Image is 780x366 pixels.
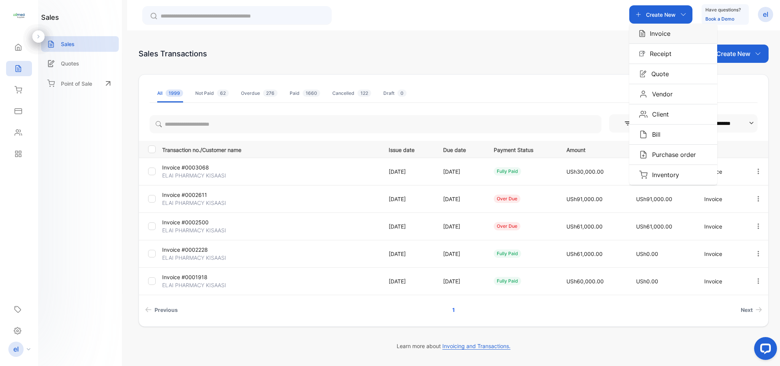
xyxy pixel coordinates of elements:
p: el [13,344,19,354]
div: All [157,90,183,97]
p: [DATE] [443,168,478,176]
span: Previous [155,306,178,314]
p: ELAI PHARMACY KISAASI [162,171,234,179]
p: Have questions? [705,6,741,14]
div: Cancelled [332,90,371,97]
p: Inventory [648,170,679,179]
span: 122 [357,90,371,97]
div: over due [494,222,520,230]
span: 0 [397,90,407,97]
p: Create New [646,11,676,19]
p: Transaction no./Customer name [162,144,379,154]
div: Overdue [241,90,278,97]
span: 276 [263,90,278,97]
div: Sales Transactions [139,48,207,59]
a: Book a Demo [705,16,734,22]
p: Invoice [704,195,739,203]
p: Invoice #0001918 [162,273,234,281]
a: Point of Sale [41,75,119,92]
p: Amount [566,144,620,154]
p: Vendor [648,90,673,99]
p: Invoice #0002611 [162,191,234,199]
p: [DATE] [389,168,428,176]
span: USh61,000.00 [636,223,672,230]
span: Next [741,306,753,314]
p: [DATE] [443,195,478,203]
p: [DATE] [443,222,478,230]
img: Icon [639,90,648,98]
p: [DATE] [389,250,428,258]
div: over due [494,195,520,203]
img: Icon [639,30,645,37]
p: Receipt [645,49,672,58]
p: Invoice #0003068 [162,163,234,171]
div: Draft [383,90,407,97]
p: el [763,10,768,19]
span: USh61,000.00 [566,251,603,257]
div: Paid [290,90,320,97]
p: Quote [647,69,669,78]
p: Issue date [389,144,428,154]
p: Invoice #0002228 [162,246,234,254]
p: Invoice #0002500 [162,218,234,226]
p: [DATE] [389,195,428,203]
a: Sales [41,36,119,52]
p: [DATE] [443,277,478,285]
p: Sales [61,40,75,48]
p: ELAI PHARMACY KISAASI [162,199,234,207]
p: ELAI PHARMACY KISAASI [162,254,234,262]
img: Icon [639,130,648,139]
p: Invoice [704,222,739,230]
a: Quotes [41,56,119,71]
div: fully paid [494,249,521,258]
button: Create NewIconInvoiceIconReceiptIconQuoteIconVendorIconClientIconBillIconPurchase orderIconInventory [629,5,692,24]
img: Icon [639,171,648,179]
p: Invoice [704,250,739,258]
span: USh0.00 [636,278,658,284]
iframe: LiveChat chat widget [748,334,780,366]
a: Page 1 is your current page [443,303,464,317]
p: ELAI PHARMACY KISAASI [162,281,234,289]
p: Learn more about [139,342,769,350]
button: el [758,5,773,24]
span: USh61,000.00 [566,223,603,230]
p: Payment Status [494,144,551,154]
span: USh91,000.00 [566,196,603,202]
p: Invoice [704,277,739,285]
span: 62 [217,90,229,97]
p: Client [648,110,669,119]
span: 1999 [166,90,183,97]
p: Invoice [704,168,739,176]
p: Invoice [645,29,670,38]
span: USh60,000.00 [566,278,604,284]
span: Invoicing and Transactions. [442,343,510,350]
p: Due date [443,144,478,154]
img: Icon [639,51,645,57]
div: fully paid [494,167,521,176]
p: Type [704,144,739,154]
p: Purchase order [648,150,696,159]
img: Icon [639,150,648,159]
img: Icon [639,70,647,78]
ul: Pagination [139,303,768,317]
div: Not Paid [195,90,229,97]
p: Bill [648,130,660,139]
a: Previous page [142,303,181,317]
p: ELAI PHARMACY KISAASI [162,226,234,234]
p: [DATE] [389,222,428,230]
p: [DATE] [389,277,428,285]
span: USh91,000.00 [636,196,672,202]
p: Create New [716,49,750,58]
button: Create New [709,45,769,63]
div: fully paid [494,277,521,285]
span: USh30,000.00 [566,168,604,175]
a: Next page [738,303,765,317]
img: Icon [639,110,648,118]
img: logo [13,10,25,21]
h1: sales [41,12,59,22]
span: 1660 [303,90,320,97]
p: Quotes [61,59,79,67]
p: Point of Sale [61,80,92,88]
span: USh0.00 [636,251,658,257]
